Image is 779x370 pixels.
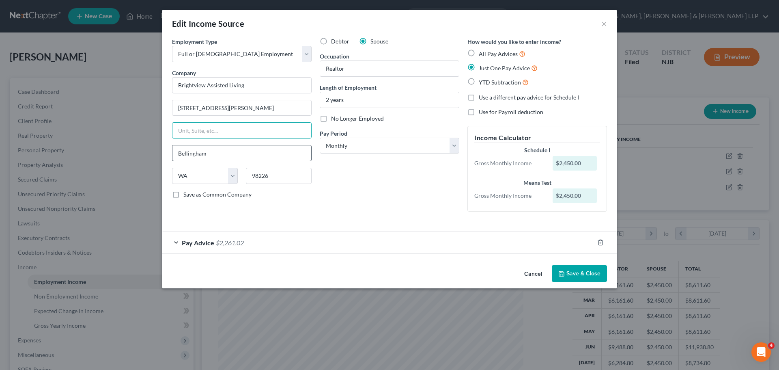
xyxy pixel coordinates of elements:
[320,61,459,76] input: --
[479,65,530,71] span: Just One Pay Advice
[479,50,518,57] span: All Pay Advices
[474,146,600,154] div: Schedule I
[320,83,377,92] label: Length of Employment
[182,239,214,247] span: Pay Advice
[479,79,521,86] span: YTD Subtraction
[331,38,349,45] span: Debtor
[216,239,244,247] span: $2,261.02
[474,179,600,187] div: Means Test
[331,115,384,122] span: No Longer Employed
[320,92,459,108] input: ex: 2 years
[474,133,600,143] h5: Income Calculator
[470,192,549,200] div: Gross Monthly Income
[320,52,349,61] label: Occupation
[172,38,217,45] span: Employment Type
[246,168,312,184] input: Enter zip...
[553,188,597,203] div: $2,450.00
[470,159,549,167] div: Gross Monthly Income
[479,108,543,115] span: Use for Payroll deduction
[552,265,607,282] button: Save & Close
[768,342,775,349] span: 4
[320,130,347,137] span: Pay Period
[553,156,597,171] div: $2,450.00
[172,69,196,76] span: Company
[183,191,252,198] span: Save as Common Company
[370,38,388,45] span: Spouse
[751,342,771,362] iframe: Intercom live chat
[601,19,607,28] button: ×
[172,77,312,93] input: Search company by name...
[172,18,244,29] div: Edit Income Source
[172,100,311,116] input: Enter address...
[172,123,311,138] input: Unit, Suite, etc...
[518,266,549,282] button: Cancel
[479,94,579,101] span: Use a different pay advice for Schedule I
[467,37,561,46] label: How would you like to enter income?
[172,145,311,161] input: Enter city...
